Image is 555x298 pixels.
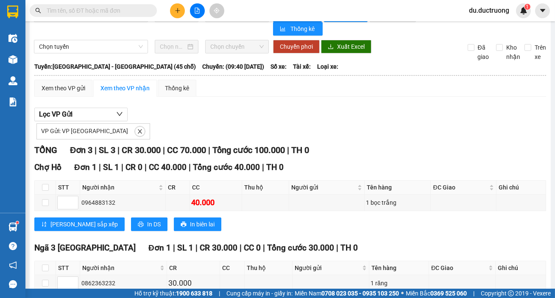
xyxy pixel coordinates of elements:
[245,261,293,275] th: Thu hộ
[462,5,516,16] span: du.ductruong
[496,181,546,195] th: Ghi chú
[273,40,320,53] button: Chuyển phơi
[25,39,97,53] span: DCT20/51A Phường [GEOGRAPHIC_DATA]
[526,4,529,10] span: 1
[433,183,488,192] span: ĐC Giao
[28,58,66,65] span: 0975263982
[291,145,309,155] span: TH 0
[41,221,47,228] span: sort-ascending
[170,3,185,18] button: plus
[138,221,144,228] span: printer
[81,279,165,288] div: 0862363232
[167,145,206,155] span: CC 70.000
[369,261,429,275] th: Tên hàng
[149,162,187,172] span: CC 40.000
[131,217,167,231] button: printerIn DS
[168,277,218,289] div: 30.000
[117,145,120,155] span: |
[244,243,261,253] span: CC 0
[174,217,221,231] button: printerIn biên lai
[295,289,399,298] span: Miền Nam
[163,145,165,155] span: |
[503,43,524,61] span: Kho nhận
[165,84,189,93] div: Thống kê
[263,243,265,253] span: |
[321,290,399,297] strong: 0708 023 035 - 0935 103 250
[200,243,237,253] span: CR 30.000
[145,162,147,172] span: |
[366,198,429,207] div: 1 bọc trắng
[181,221,187,228] span: printer
[173,243,175,253] span: |
[209,3,224,18] button: aim
[430,290,467,297] strong: 0369 525 060
[135,126,145,136] button: close
[226,289,293,298] span: Cung cấp máy in - giấy in:
[82,263,158,273] span: Người nhận
[34,217,125,231] button: sort-ascending[PERSON_NAME] sắp xếp
[34,108,128,121] button: Lọc VP Gửi
[336,243,338,253] span: |
[406,289,467,298] span: Miền Bắc
[66,12,91,19] span: 19009397
[365,181,431,195] th: Tên hàng
[328,44,334,50] span: download
[175,8,181,14] span: plus
[8,97,17,106] img: solution-icon
[160,42,186,51] input: Chọn ngày
[100,84,150,93] div: Xem theo VP nhận
[262,162,264,172] span: |
[41,128,128,134] span: VP Gửi: VP [GEOGRAPHIC_DATA]
[473,289,474,298] span: |
[508,290,514,296] span: copyright
[242,181,289,195] th: Thu hộ
[74,162,97,172] span: Đơn 1
[25,22,27,29] span: -
[25,31,112,53] span: VP [GEOGRAPHIC_DATA] -
[340,243,358,253] span: TH 0
[401,292,404,295] span: ⚪️
[135,128,145,134] span: close
[214,8,220,14] span: aim
[535,3,550,18] button: caret-down
[219,289,220,298] span: |
[34,145,57,155] span: TỔNG
[190,181,242,195] th: CC
[273,22,323,36] button: bar-chartThống kê
[7,6,18,18] img: logo-vxr
[35,8,41,14] span: search
[148,243,171,253] span: Đơn 1
[293,62,311,71] span: Tài xế:
[190,3,205,18] button: file-add
[42,84,85,93] div: Xem theo VP gửi
[321,40,371,53] button: downloadXuất Excel
[176,290,212,297] strong: 1900 633 818
[295,263,360,273] span: Người gửi
[191,197,240,209] div: 40.000
[431,263,487,273] span: ĐC Giao
[212,145,285,155] span: Tổng cước 100.000
[271,62,287,71] span: Số xe:
[337,42,365,51] span: Xuất Excel
[134,289,212,298] span: Hỗ trợ kỹ thuật:
[210,40,264,53] span: Chọn chuyến
[280,26,287,33] span: bar-chart
[47,6,147,15] input: Tìm tên, số ĐT hoặc mã đơn
[474,43,493,61] span: Đã giao
[6,35,15,41] span: Gửi
[50,220,118,229] span: [PERSON_NAME] sắp xếp
[371,279,427,288] div: 1 răng
[18,5,109,11] strong: CÔNG TY VẬN TẢI ĐỨC TRƯỞNG
[122,145,161,155] span: CR 30.000
[34,243,136,253] span: Ngã 3 [GEOGRAPHIC_DATA]
[116,111,123,117] span: down
[202,62,264,71] span: Chuyến: (09:40 [DATE])
[220,261,245,275] th: CC
[290,24,316,33] span: Thống kê
[70,145,92,155] span: Đơn 3
[16,221,19,224] sup: 1
[39,40,143,53] span: Chọn tuyến
[267,243,334,253] span: Tổng cước 30.000
[26,58,66,65] span: -
[56,181,80,195] th: STT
